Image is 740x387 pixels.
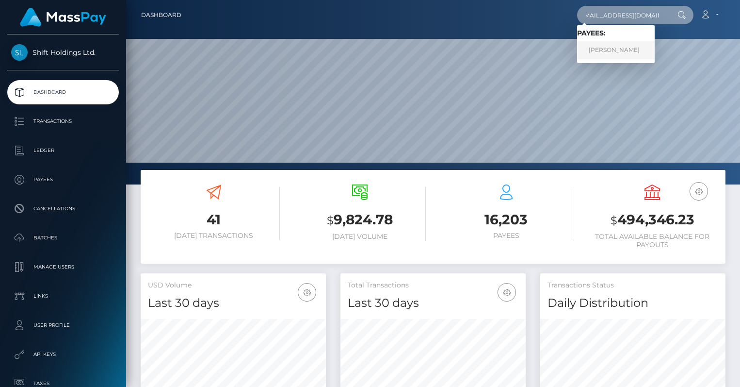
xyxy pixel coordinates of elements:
[577,29,655,37] h6: Payees:
[7,313,119,337] a: User Profile
[7,342,119,367] a: API Keys
[11,202,115,216] p: Cancellations
[11,143,115,158] p: Ledger
[611,214,617,227] small: $
[294,210,426,230] h3: 9,824.78
[148,295,319,312] h4: Last 30 days
[7,226,119,250] a: Batches
[7,197,119,221] a: Cancellations
[587,233,719,249] h6: Total Available Balance for Payouts
[11,347,115,362] p: API Keys
[7,80,119,104] a: Dashboard
[11,260,115,274] p: Manage Users
[547,281,718,290] h5: Transactions Status
[440,232,572,240] h6: Payees
[348,295,518,312] h4: Last 30 days
[11,172,115,187] p: Payees
[587,210,719,230] h3: 494,346.23
[440,210,572,229] h3: 16,203
[11,44,28,61] img: Shift Holdings Ltd.
[327,214,334,227] small: $
[577,6,668,24] input: Search...
[11,114,115,129] p: Transactions
[7,168,119,192] a: Payees
[294,233,426,241] h6: [DATE] Volume
[7,255,119,279] a: Manage Users
[141,5,181,25] a: Dashboard
[577,41,655,59] a: [PERSON_NAME]
[348,281,518,290] h5: Total Transactions
[148,281,319,290] h5: USD Volume
[7,48,119,57] span: Shift Holdings Ltd.
[148,210,280,229] h3: 41
[20,8,106,27] img: MassPay Logo
[11,231,115,245] p: Batches
[7,109,119,134] a: Transactions
[7,138,119,163] a: Ledger
[148,232,280,240] h6: [DATE] Transactions
[11,85,115,100] p: Dashboard
[11,289,115,303] p: Links
[7,284,119,308] a: Links
[547,295,718,312] h4: Daily Distribution
[11,318,115,333] p: User Profile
